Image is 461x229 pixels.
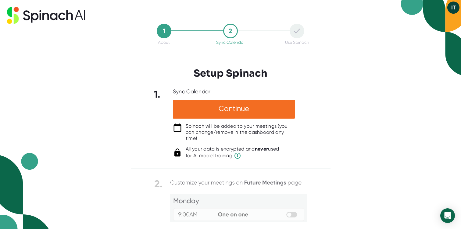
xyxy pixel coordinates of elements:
span: for AI model training [186,152,279,159]
b: never [255,146,268,152]
div: All your data is encrypted and used [186,146,279,159]
div: 1 [157,24,171,38]
button: IT [447,2,459,14]
div: Use Spinach [285,40,309,45]
b: 1. [154,88,161,100]
div: Spinach will be added to your meetings (you can change/remove in the dashboard any time) [186,123,295,141]
div: Open Intercom Messenger [440,208,455,223]
div: Continue [173,100,295,119]
h3: Setup Spinach [194,68,267,79]
div: About [158,40,170,45]
div: Sync Calendar [173,88,211,95]
div: 2 [223,24,238,38]
div: Sync Calendar [216,40,245,45]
